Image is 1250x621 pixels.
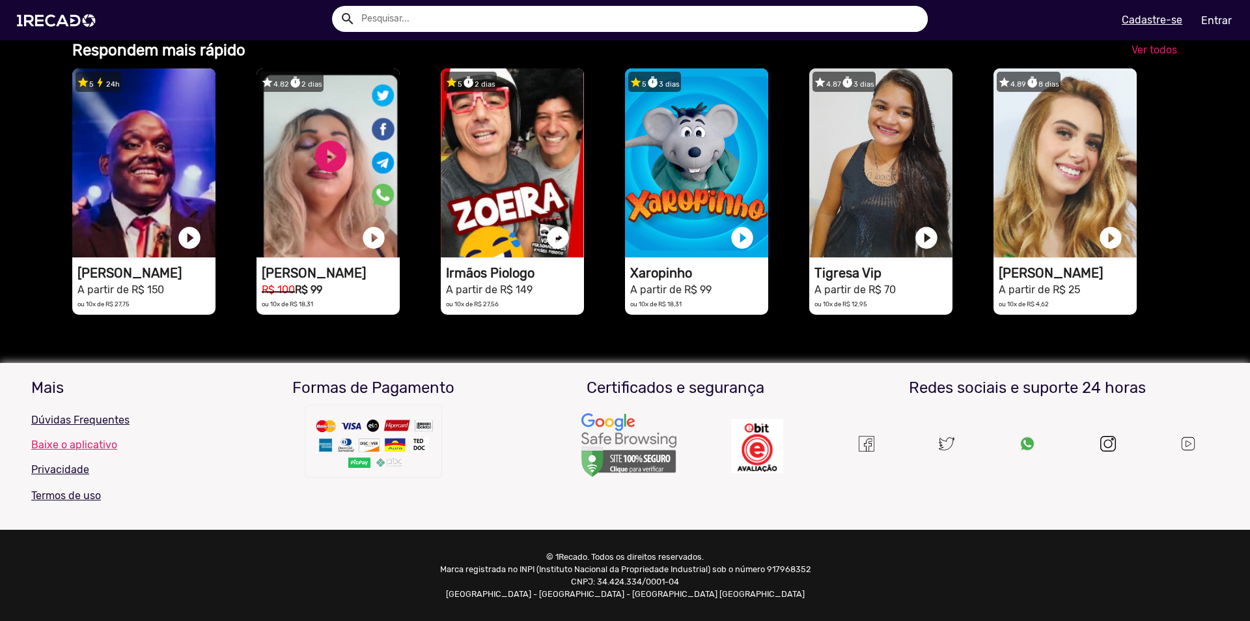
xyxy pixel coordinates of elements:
small: A partir de R$ 70 [814,283,896,296]
small: ou 10x de R$ 4,62 [999,300,1049,308]
video: 1RECADO vídeos dedicados para fãs e empresas [72,68,215,257]
small: A partir de R$ 99 [630,283,712,296]
img: Um recado,1Recado,1 recado,vídeo de famosos,site para pagar famosos,vídeos e lives exclusivas de ... [302,402,445,487]
a: play_circle_filled [729,225,755,251]
b: R$ 99 [295,283,322,296]
h1: Xaropinho [630,265,768,281]
img: Um recado,1Recado,1 recado,vídeo de famosos,site para pagar famosos,vídeos e lives exclusivas de ... [1020,436,1035,452]
small: ou 10x de R$ 27,75 [77,300,130,308]
a: play_circle_filled [361,225,387,251]
a: Baixe o aplicativo [31,439,213,451]
small: ou 10x de R$ 18,31 [262,300,313,308]
img: twitter.svg [939,436,954,452]
small: A partir de R$ 25 [999,283,1080,296]
img: Um recado,1Recado,1 recado,vídeo de famosos,site para pagar famosos,vídeos e lives exclusivas de ... [580,412,678,479]
video: 1RECADO vídeos dedicados para fãs e empresas [625,68,768,257]
a: play_circle_filled [176,225,202,251]
img: instagram.svg [1100,436,1116,452]
h3: Redes sociais e suporte 24 horas [836,379,1219,397]
h3: Formas de Pagamento [232,379,515,397]
small: R$ 100 [262,283,295,296]
h3: Certificados e segurança [535,379,817,397]
small: A partir de R$ 150 [77,283,164,296]
h3: Mais [31,379,213,397]
a: play_circle_filled [1098,225,1124,251]
a: Entrar [1193,9,1240,32]
p: © 1Recado. Todos os direitos reservados. Marca registrada no INPI (Instituto Nacional da Propried... [435,551,816,601]
a: play_circle_filled [913,225,939,251]
small: ou 10x de R$ 12,95 [814,300,867,308]
video: 1RECADO vídeos dedicados para fãs e empresas [257,68,400,257]
u: Cadastre-se [1122,14,1182,26]
b: Respondem mais rápido [72,41,245,59]
p: Dúvidas Frequentes [31,412,213,428]
small: ou 10x de R$ 27,56 [446,300,499,308]
video: 1RECADO vídeos dedicados para fãs e empresas [993,68,1137,257]
h1: [PERSON_NAME] [77,265,215,281]
p: Termos de uso [31,488,213,504]
small: A partir de R$ 149 [446,283,533,296]
h1: Tigresa Vip [814,265,952,281]
a: play_circle_filled [545,225,571,251]
h1: Irmãos Piologo [446,265,584,281]
p: Privacidade [31,462,213,478]
video: 1RECADO vídeos dedicados para fãs e empresas [441,68,584,257]
img: Um recado,1Recado,1 recado,vídeo de famosos,site para pagar famosos,vídeos e lives exclusivas de ... [1180,435,1197,452]
img: Um recado,1Recado,1 recado,vídeo de famosos,site para pagar famosos,vídeos e lives exclusivas de ... [731,419,783,473]
video: 1RECADO vídeos dedicados para fãs e empresas [809,68,952,257]
img: Um recado,1Recado,1 recado,vídeo de famosos,site para pagar famosos,vídeos e lives exclusivas de ... [859,436,874,452]
h1: [PERSON_NAME] [262,265,400,281]
span: Ver todos [1132,44,1177,56]
mat-icon: Example home icon [340,11,355,27]
small: ou 10x de R$ 18,31 [630,300,682,308]
button: Example home icon [335,7,358,29]
input: Pesquisar... [352,6,928,32]
h1: [PERSON_NAME] [999,265,1137,281]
